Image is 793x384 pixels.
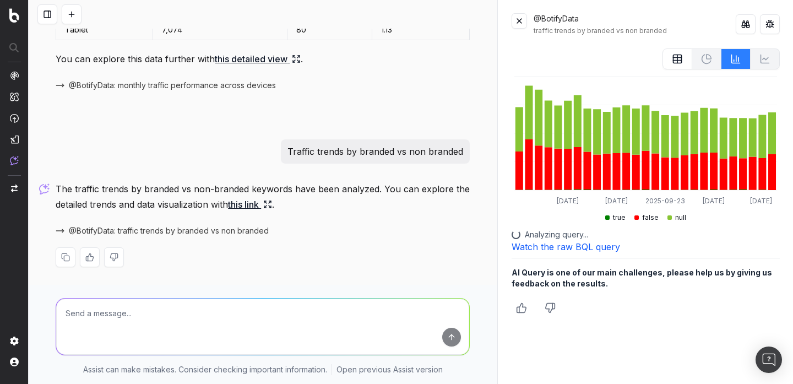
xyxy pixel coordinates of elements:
[540,298,560,318] button: Thumbs down
[756,347,782,373] div: Open Intercom Messenger
[56,225,282,236] button: @BotifyData: traffic trends by branded vs non branded
[10,156,19,165] img: Assist
[153,20,287,40] td: 7,074
[10,92,19,101] img: Intelligence
[11,185,18,192] img: Switch project
[39,183,50,194] img: Botify assist logo
[9,8,19,23] img: Botify logo
[10,113,19,123] img: Activation
[56,51,470,67] p: You can explore this data further with .
[56,20,153,40] td: Tablet
[703,197,725,205] tspan: [DATE]
[512,298,531,318] button: Thumbs up
[228,197,272,212] a: this link
[10,358,19,366] img: My account
[215,51,301,67] a: this detailed view
[613,213,626,222] span: true
[56,181,470,212] p: The traffic trends by branded vs non-branded keywords have been analyzed. You can explore the det...
[750,197,772,205] tspan: [DATE]
[512,268,772,288] b: AI Query is one of our main challenges, please help us by giving us feedback on the results.
[721,48,751,69] button: BarChart
[642,213,659,222] span: false
[83,364,327,375] p: Assist can make mistakes. Consider checking important information.
[662,48,692,69] button: table
[512,241,620,252] a: Watch the raw BQL query
[557,197,579,205] tspan: [DATE]
[372,20,469,40] td: 1.13
[675,213,686,222] span: null
[69,225,269,236] span: @BotifyData: traffic trends by branded vs non branded
[512,229,780,240] div: Analyzing query...
[10,71,19,80] img: Analytics
[69,80,276,91] span: @BotifyData: monthly traffic performance across devices
[751,48,780,69] button: Not available for current data
[534,13,736,35] div: @BotifyData
[645,197,685,205] tspan: 2025-09-23
[692,48,721,69] button: Not available for current data
[336,364,443,375] a: Open previous Assist version
[10,337,19,345] img: Setting
[287,20,372,40] td: 80
[287,144,463,159] p: Traffic trends by branded vs non branded
[606,197,628,205] tspan: [DATE]
[56,80,289,91] button: @BotifyData: monthly traffic performance across devices
[10,135,19,144] img: Studio
[534,26,736,35] div: traffic trends by branded vs non branded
